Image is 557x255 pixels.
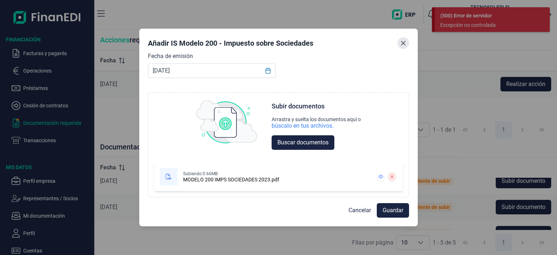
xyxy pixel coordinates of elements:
div: Arrastra y suelta los documentos aquí o [272,116,361,122]
button: Guardar [377,203,409,218]
button: Cancelar [343,203,377,218]
div: Subir documentos [272,102,325,111]
label: Fecha de emisión [148,52,193,61]
div: búscalo en tus archivos. [272,122,361,129]
div: Añadir IS Modelo 200 - Impuesto sobre Sociedades [148,38,313,48]
span: Guardar [383,206,403,215]
button: Buscar documentos [272,135,334,150]
div: MODELO 200 IMPS SOCIEDADES 2023.pdf [183,177,279,182]
div: búscalo en tus archivos. [272,122,334,129]
span: Cancelar [348,206,371,215]
button: Choose Date [261,64,275,77]
div: Subiendo: 0.66MB [183,171,279,177]
img: upload img [196,100,257,144]
button: Close [397,37,409,49]
span: Buscar documentos [277,138,329,147]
